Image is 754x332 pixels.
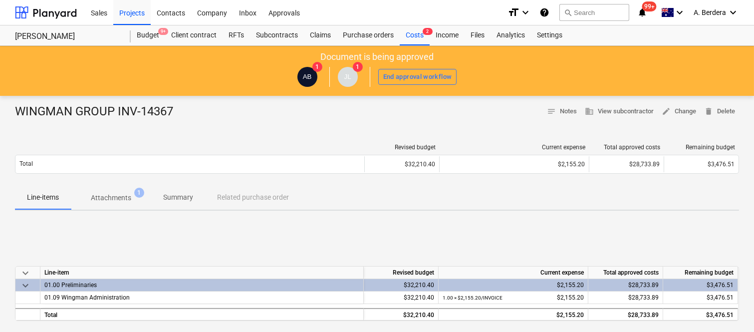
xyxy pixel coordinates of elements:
[297,67,317,87] div: Alberto Berdera
[15,104,181,120] div: WINGMAN GROUP INV-14367
[400,25,430,45] a: Costs2
[383,71,452,83] div: End approval workflow
[491,25,531,45] a: Analytics
[564,8,572,16] span: search
[423,28,433,35] span: 2
[547,107,556,116] span: notes
[27,192,59,203] p: Line-items
[589,156,664,172] div: $28,733.89
[704,284,754,332] iframe: Chat Widget
[223,25,250,45] a: RFTs
[727,6,739,18] i: keyboard_arrow_down
[131,25,165,45] a: Budget9+
[704,107,713,116] span: delete
[704,106,735,117] span: Delete
[19,267,31,279] span: keyboard_arrow_down
[439,267,588,279] div: Current expense
[364,156,439,172] div: $32,210.40
[663,308,738,321] div: $3,476.51
[337,25,400,45] a: Purchase orders
[44,294,130,301] span: 01.09 Wingman Administration
[19,160,33,168] p: Total
[662,106,696,117] span: Change
[338,67,358,87] div: Joseph Licastro
[593,144,660,151] div: Total approved costs
[40,308,364,321] div: Total
[364,279,439,292] div: $32,210.40
[642,1,657,11] span: 99+
[158,28,168,35] span: 9+
[663,279,738,292] div: $3,476.51
[444,144,585,151] div: Current expense
[700,104,739,119] button: Delete
[400,25,430,45] div: Costs
[15,31,119,42] div: [PERSON_NAME]
[668,144,735,151] div: Remaining budget
[378,69,457,85] button: End approval workflow
[304,25,337,45] a: Claims
[588,308,663,321] div: $28,733.89
[443,295,503,301] small: 1.00 × $2,155.20 / INVOICE
[344,73,351,80] span: JL
[443,309,584,322] div: $2,155.20
[581,104,658,119] button: View subcontractor
[588,279,663,292] div: $28,733.89
[303,73,312,80] span: AB
[443,292,584,304] div: $2,155.20
[44,279,359,291] div: 01.00 Preliminaries
[312,62,322,72] span: 1
[364,267,439,279] div: Revised budget
[465,25,491,45] a: Files
[663,267,738,279] div: Remaining budget
[131,25,165,45] div: Budget
[585,107,594,116] span: business
[250,25,304,45] a: Subcontracts
[165,25,223,45] a: Client contract
[444,161,585,168] div: $2,155.20
[539,6,549,18] i: Knowledge base
[369,144,436,151] div: Revised budget
[531,25,568,45] a: Settings
[628,294,659,301] span: $28,733.89
[320,51,434,63] p: Document is being approved
[547,106,577,117] span: Notes
[543,104,581,119] button: Notes
[674,6,686,18] i: keyboard_arrow_down
[585,106,654,117] span: View subcontractor
[163,192,193,203] p: Summary
[19,280,31,292] span: keyboard_arrow_down
[430,25,465,45] a: Income
[353,62,363,72] span: 1
[507,6,519,18] i: format_size
[559,4,629,21] button: Search
[91,193,131,203] p: Attachments
[658,104,700,119] button: Change
[364,292,439,304] div: $32,210.40
[588,267,663,279] div: Total approved costs
[40,267,364,279] div: Line-item
[708,161,735,168] span: $3,476.51
[364,308,439,321] div: $32,210.40
[443,279,584,292] div: $2,155.20
[134,188,144,198] span: 1
[519,6,531,18] i: keyboard_arrow_down
[662,107,671,116] span: edit
[694,8,726,16] span: A. Berdera
[637,6,647,18] i: notifications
